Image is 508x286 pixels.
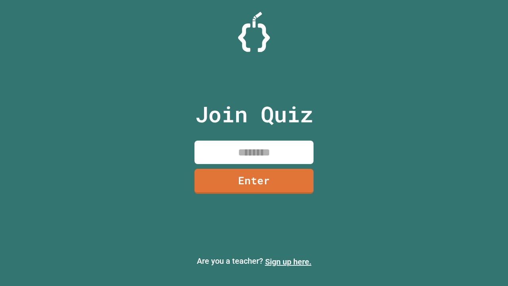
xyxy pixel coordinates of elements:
img: Logo.svg [238,12,270,52]
a: Enter [194,169,314,194]
p: Are you a teacher? [6,255,502,268]
p: Join Quiz [195,98,313,131]
iframe: chat widget [475,254,500,278]
a: Sign up here. [265,257,312,267]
